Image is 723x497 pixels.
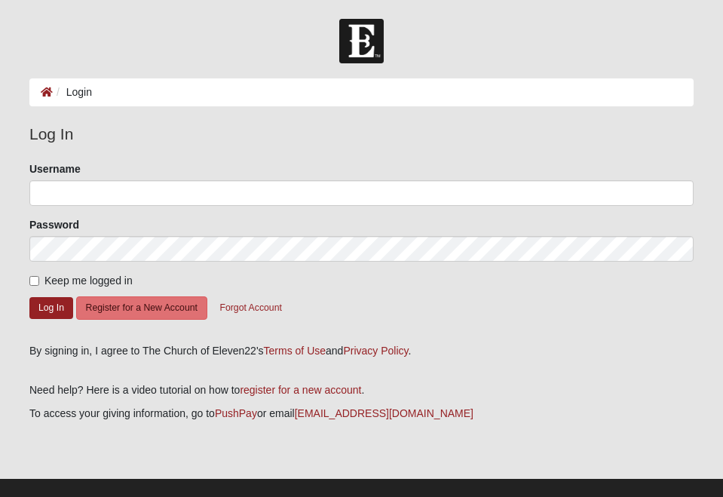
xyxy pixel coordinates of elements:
[29,276,39,286] input: Keep me logged in
[53,84,92,100] li: Login
[29,297,73,319] button: Log In
[210,296,291,320] button: Forgot Account
[295,407,473,419] a: [EMAIL_ADDRESS][DOMAIN_NAME]
[339,19,384,63] img: Church of Eleven22 Logo
[76,296,207,320] button: Register for a New Account
[215,407,257,419] a: PushPay
[44,275,133,287] span: Keep me logged in
[29,343,694,359] div: By signing in, I agree to The Church of Eleven22's and .
[240,384,361,396] a: register for a new account
[29,161,81,176] label: Username
[29,382,694,398] p: Need help? Here is a video tutorial on how to .
[264,345,326,357] a: Terms of Use
[29,217,79,232] label: Password
[29,406,694,422] p: To access your giving information, go to or email
[343,345,408,357] a: Privacy Policy
[29,122,694,146] legend: Log In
